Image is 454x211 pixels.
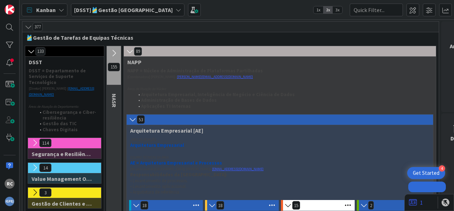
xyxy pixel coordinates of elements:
span: • Levantamento de processos. [130,178,188,184]
span: NAPP [127,59,427,66]
a: [EMAIL_ADDRESS][DOMAIN_NAME] [212,167,264,171]
strong: Arquitetura Empresarial [130,142,184,148]
span: 133 [35,47,45,56]
a: [PERSON_NAME][EMAIL_ADDRESS][DOMAIN_NAME] [177,74,253,79]
div: RC [5,179,15,189]
span: Arquitetura Empresarial [AE] [130,127,424,134]
strong: Responsabilidades da [GEOGRAPHIC_DATA]: [130,172,227,178]
strong: Administração de Bases de Dados [141,97,217,103]
span: Gestão de Clientes e Serviços [GCS] [32,200,92,207]
img: avatar [5,196,15,206]
span: [Responsável de [GEOGRAPHIC_DATA]] [PERSON_NAME] | [130,167,212,171]
span: NASR [111,94,118,107]
strong: Chaves Digitais [43,127,78,133]
strong: DSST = Departamento de Serviços de Suporte Tecnológico [29,68,87,85]
img: Visit kanbanzone.com [5,5,15,15]
div: Get Started [413,170,439,177]
span: Kanban [36,6,56,14]
span: 14 [39,163,51,172]
em: EQUIPAS TÉCNICAS DA ÁREA: [130,155,169,160]
strong: NAPP = Núcleo de Administração de Plataformas Partilhadas [127,68,263,74]
input: Quick Filter... [350,4,403,16]
span: 89 [134,47,142,56]
span: 🎽Gestão de Tarefas de Equipas Técnicas [26,34,430,41]
span: 3x [333,6,342,13]
span: [Coordenadora] [PERSON_NAME] | [127,74,177,79]
span: 18 [140,201,148,210]
span: 2x [323,6,333,13]
span: 1x [314,6,323,13]
span: • Arquitetura de referência. [130,189,180,195]
span: 3 [39,188,51,197]
em: Áreas de Atuação do Departamento: [29,104,79,109]
strong: Aplicações TI Internas [141,103,191,109]
b: [DSST]🎽Gestão [GEOGRAPHIC_DATA] [74,6,173,13]
span: 155 [108,63,120,71]
span: 15 [292,201,300,210]
span: [Diretor] [PERSON_NAME] | [29,86,68,91]
strong: Arquitetura Empresarial, Inteligência de Negócio e Ciência de Dados [141,91,295,98]
strong: Cibersegurança e Ciber-resiliência [43,109,96,121]
span: 53 [137,115,145,124]
span: • Levantamento aplicacional. [130,183,187,189]
span: 2 [368,201,374,210]
em: ÁREA DE ATUAÇÃO: [131,137,157,142]
strong: Gestão das TIC [43,121,77,127]
em: Áreas de Atuação do Núcleo: [127,87,167,91]
a: 1 [409,198,423,207]
div: 4 [439,165,445,172]
span: Segurança e Resiliência da Informação [SRI] [32,150,92,157]
div: Open Get Started checklist, remaining modules: 4 [407,167,445,179]
strong: AE = Arquitetura Empresarial e Processos [130,160,222,166]
span: Value Management Office [VMO] [32,175,92,182]
span: DSST [29,59,95,66]
span: 18 [216,201,224,210]
span: 377 [33,23,43,31]
span: 114 [39,139,51,147]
